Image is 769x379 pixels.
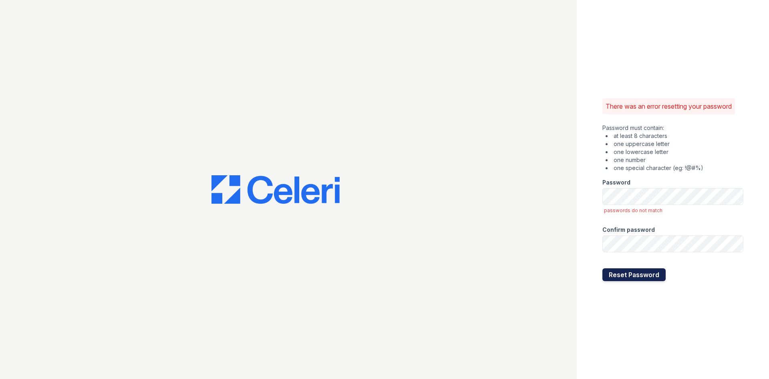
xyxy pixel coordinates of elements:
[606,101,732,111] p: There was an error resetting your password
[602,226,655,234] label: Confirm password
[606,140,743,148] li: one uppercase letter
[602,268,666,281] button: Reset Password
[606,164,743,172] li: one special character (eg: !@#%)
[606,132,743,140] li: at least 8 characters
[606,148,743,156] li: one lowercase letter
[211,175,340,204] img: CE_Logo_Blue-a8612792a0a2168367f1c8372b55b34899dd931a85d93a1a3d3e32e68fde9ad4.png
[602,178,630,186] label: Password
[604,207,662,213] span: passwords do not match
[606,156,743,164] li: one number
[602,124,743,172] div: Password must contain:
